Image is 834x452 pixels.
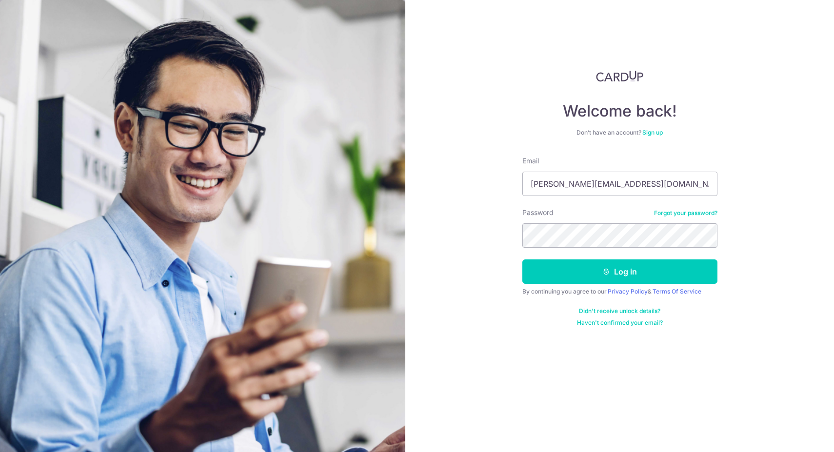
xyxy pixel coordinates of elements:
[654,209,717,217] a: Forgot your password?
[579,307,660,315] a: Didn't receive unlock details?
[522,172,717,196] input: Enter your Email
[522,101,717,121] h4: Welcome back!
[522,208,554,217] label: Password
[642,129,663,136] a: Sign up
[653,288,701,295] a: Terms Of Service
[608,288,648,295] a: Privacy Policy
[522,156,539,166] label: Email
[577,319,663,327] a: Haven't confirmed your email?
[596,70,644,82] img: CardUp Logo
[522,129,717,137] div: Don’t have an account?
[522,259,717,284] button: Log in
[522,288,717,295] div: By continuing you agree to our &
